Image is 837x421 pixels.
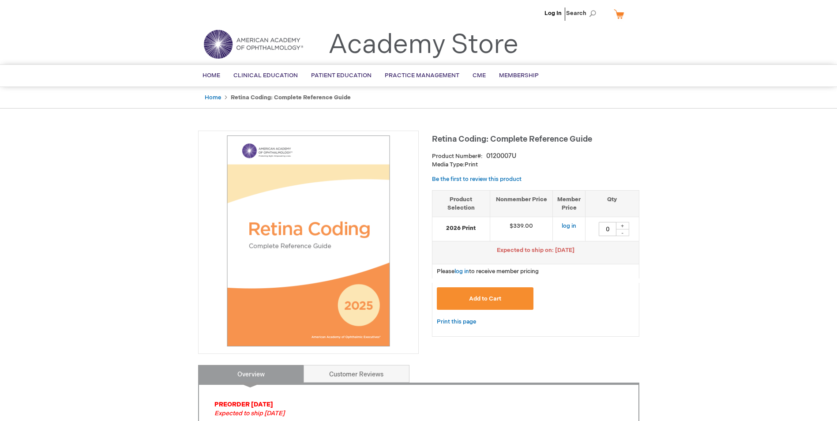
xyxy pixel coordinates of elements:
div: + [616,222,629,229]
strong: Retina Coding: Complete Reference Guide [231,94,351,101]
a: log in [562,222,576,229]
a: Print this page [437,316,476,327]
a: Log In [544,10,562,17]
span: Membership [499,72,539,79]
span: Clinical Education [233,72,298,79]
a: Academy Store [328,29,518,61]
th: Qty [586,190,639,217]
a: Customer Reviews [304,365,409,383]
strong: Product Number [432,153,483,160]
strong: 2026 Print [437,224,485,233]
th: Nonmember Price [490,190,553,217]
span: Expected to ship on: [DATE] [497,247,574,254]
td: $339.00 [490,217,553,241]
em: Expected to ship [DATE] [214,410,285,417]
a: Overview [198,365,304,383]
strong: Media Type: [432,161,465,168]
input: Qty [599,222,616,236]
span: Home [203,72,220,79]
th: Member Price [553,190,586,217]
img: Retina Coding: Complete Reference Guide [203,135,414,346]
span: CME [473,72,486,79]
strong: PREORDER [DATE] [214,401,273,408]
th: Product Selection [432,190,490,217]
button: Add to Cart [437,287,534,310]
a: log in [454,268,469,275]
div: 0120007U [486,152,516,161]
span: Retina Coding: Complete Reference Guide [432,135,592,144]
div: - [616,229,629,236]
a: Home [205,94,221,101]
span: Patient Education [311,72,372,79]
span: Search [566,4,600,22]
span: Please to receive member pricing [437,268,539,275]
a: Be the first to review this product [432,176,522,183]
span: Practice Management [385,72,459,79]
span: Add to Cart [469,295,501,302]
p: Print [432,161,639,169]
